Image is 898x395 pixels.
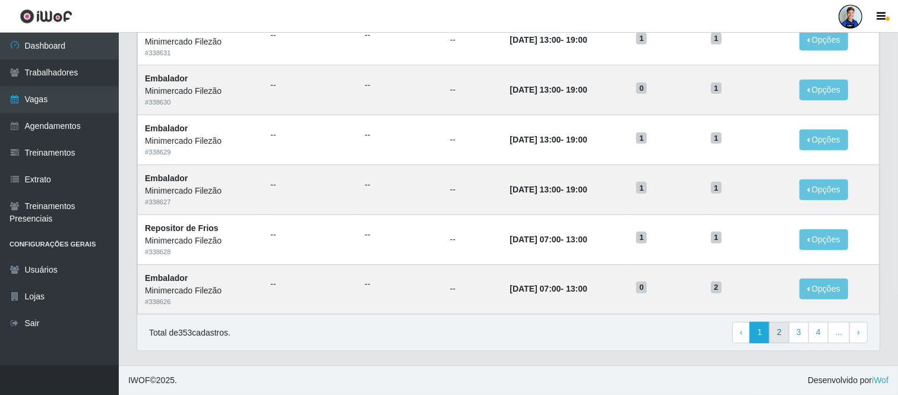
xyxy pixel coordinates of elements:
[510,35,561,45] time: [DATE] 13:00
[799,229,848,250] button: Opções
[510,185,587,194] strong: -
[145,297,256,307] div: # 338626
[510,235,561,244] time: [DATE] 07:00
[750,322,770,343] a: 1
[20,9,72,24] img: CoreUI Logo
[145,147,256,157] div: # 338629
[443,165,503,214] td: --
[510,284,587,293] strong: -
[145,97,256,108] div: # 338630
[270,29,350,42] ul: --
[145,85,256,97] div: Minimercado Filezão
[510,135,587,144] strong: -
[636,232,647,244] span: 1
[799,279,848,299] button: Opções
[145,247,256,257] div: # 338628
[145,48,256,58] div: # 338631
[711,282,722,293] span: 2
[566,185,587,194] time: 19:00
[711,33,722,45] span: 1
[145,124,188,133] strong: Embalador
[145,135,256,147] div: Minimercado Filezão
[443,15,503,65] td: --
[808,322,829,343] a: 4
[769,322,789,343] a: 2
[365,278,436,290] ul: --
[145,74,188,83] strong: Embalador
[270,129,350,141] ul: --
[636,33,647,45] span: 1
[510,85,561,94] time: [DATE] 13:00
[443,214,503,264] td: --
[566,135,587,144] time: 19:00
[808,374,888,387] span: Desenvolvido por
[566,235,587,244] time: 13:00
[145,285,256,297] div: Minimercado Filezão
[566,35,587,45] time: 19:00
[128,374,177,387] span: © 2025 .
[799,80,848,100] button: Opções
[145,197,256,207] div: # 338627
[365,79,436,91] ul: --
[145,273,188,283] strong: Embalador
[789,322,809,343] a: 3
[636,282,647,293] span: 0
[510,35,587,45] strong: -
[711,182,722,194] span: 1
[636,182,647,194] span: 1
[145,36,256,48] div: Minimercado Filezão
[145,173,188,183] strong: Embalador
[828,322,850,343] a: ...
[270,79,350,91] ul: --
[636,83,647,94] span: 0
[732,322,868,343] nav: pagination
[566,85,587,94] time: 19:00
[443,115,503,165] td: --
[711,232,722,244] span: 1
[711,132,722,144] span: 1
[799,30,848,50] button: Opções
[872,375,888,385] a: iWof
[799,179,848,200] button: Opções
[711,83,722,94] span: 1
[365,229,436,241] ul: --
[443,65,503,115] td: --
[128,375,150,385] span: IWOF
[510,85,587,94] strong: -
[732,322,751,343] a: Previous
[145,223,219,233] strong: Repositor de Frios
[145,185,256,197] div: Minimercado Filezão
[365,129,436,141] ul: --
[270,229,350,241] ul: --
[740,327,743,337] span: ‹
[799,129,848,150] button: Opções
[510,135,561,144] time: [DATE] 13:00
[270,278,350,290] ul: --
[510,185,561,194] time: [DATE] 13:00
[365,179,436,191] ul: --
[149,327,230,339] p: Total de 353 cadastros.
[857,327,860,337] span: ›
[145,24,188,34] strong: Embalador
[849,322,868,343] a: Next
[145,235,256,247] div: Minimercado Filezão
[566,284,587,293] time: 13:00
[510,235,587,244] strong: -
[365,29,436,42] ul: --
[443,264,503,314] td: --
[270,179,350,191] ul: --
[510,284,561,293] time: [DATE] 07:00
[636,132,647,144] span: 1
